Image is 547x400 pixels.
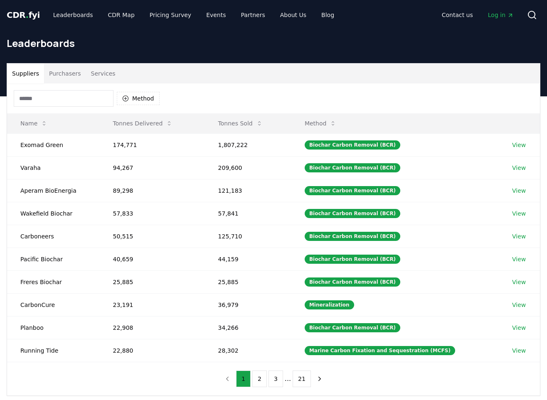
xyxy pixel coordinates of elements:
[212,115,269,132] button: Tonnes Sold
[7,316,100,339] td: Planboo
[298,115,343,132] button: Method
[7,179,100,202] td: Aperam BioEnergia
[305,163,400,172] div: Biochar Carbon Removal (BCR)
[488,11,514,19] span: Log in
[100,179,205,202] td: 89,298
[100,225,205,248] td: 50,515
[305,232,400,241] div: Biochar Carbon Removal (BCR)
[512,164,526,172] a: View
[100,270,205,293] td: 25,885
[313,371,327,387] button: next page
[117,92,160,105] button: Method
[305,255,400,264] div: Biochar Carbon Removal (BCR)
[269,371,283,387] button: 3
[200,7,232,22] a: Events
[100,293,205,316] td: 23,191
[512,324,526,332] a: View
[305,346,455,355] div: Marine Carbon Fixation and Sequestration (MCFS)
[205,133,291,156] td: 1,807,222
[7,293,100,316] td: CarbonCure
[47,7,100,22] a: Leaderboards
[305,140,400,150] div: Biochar Carbon Removal (BCR)
[305,300,354,309] div: Mineralization
[205,293,291,316] td: 36,979
[512,278,526,286] a: View
[47,7,341,22] nav: Main
[293,371,311,387] button: 21
[435,7,520,22] nav: Main
[205,316,291,339] td: 34,266
[7,9,40,21] a: CDR.fyi
[7,270,100,293] td: Freres Biochar
[7,339,100,362] td: Running Tide
[512,187,526,195] a: View
[106,115,180,132] button: Tonnes Delivered
[205,248,291,270] td: 44,159
[234,7,272,22] a: Partners
[512,255,526,263] a: View
[100,339,205,362] td: 22,880
[512,141,526,149] a: View
[512,346,526,355] a: View
[205,339,291,362] td: 28,302
[305,277,400,287] div: Biochar Carbon Removal (BCR)
[100,248,205,270] td: 40,659
[305,209,400,218] div: Biochar Carbon Removal (BCR)
[512,301,526,309] a: View
[205,179,291,202] td: 121,183
[512,232,526,240] a: View
[100,156,205,179] td: 94,267
[236,371,251,387] button: 1
[285,374,291,384] li: ...
[143,7,198,22] a: Pricing Survey
[7,37,540,50] h1: Leaderboards
[512,209,526,218] a: View
[205,270,291,293] td: 25,885
[315,7,341,22] a: Blog
[26,10,29,20] span: .
[100,133,205,156] td: 174,771
[7,248,100,270] td: Pacific Biochar
[481,7,520,22] a: Log in
[86,64,121,83] button: Services
[100,202,205,225] td: 57,833
[7,156,100,179] td: Varaha
[7,225,100,248] td: Carboneers
[205,156,291,179] td: 209,600
[205,202,291,225] td: 57,841
[7,202,100,225] td: Wakefield Biochar
[101,7,141,22] a: CDR Map
[273,7,313,22] a: About Us
[305,186,400,195] div: Biochar Carbon Removal (BCR)
[7,133,100,156] td: Exomad Green
[435,7,480,22] a: Contact us
[44,64,86,83] button: Purchasers
[7,64,44,83] button: Suppliers
[305,323,400,332] div: Biochar Carbon Removal (BCR)
[100,316,205,339] td: 22,908
[7,10,40,20] span: CDR fyi
[14,115,54,132] button: Name
[252,371,267,387] button: 2
[205,225,291,248] td: 125,710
